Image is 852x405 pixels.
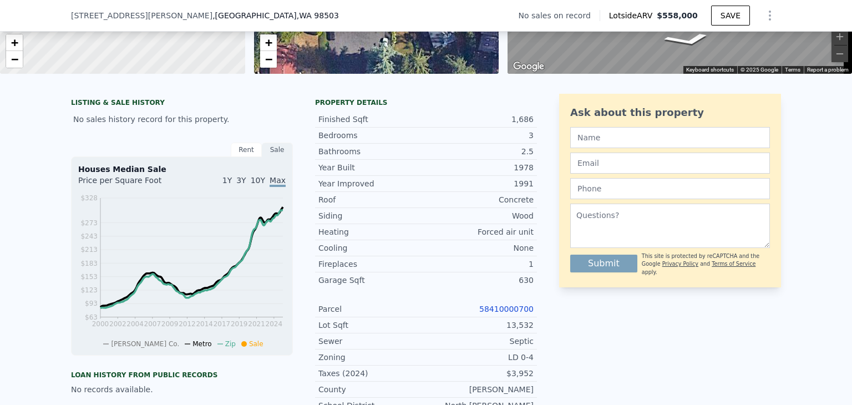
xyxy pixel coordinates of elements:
[831,45,848,62] button: Zoom out
[318,259,426,270] div: Fireplaces
[270,176,286,187] span: Max
[570,178,770,199] input: Phone
[318,320,426,331] div: Lot Sqft
[196,320,213,328] tspan: 2014
[11,52,18,66] span: −
[318,242,426,254] div: Cooling
[260,51,277,68] a: Zoom out
[126,320,144,328] tspan: 2004
[686,66,734,74] button: Keyboard shortcuts
[570,153,770,174] input: Email
[519,10,600,21] div: No sales on record
[236,176,246,185] span: 3Y
[80,273,98,281] tspan: $153
[785,67,800,73] a: Terms
[510,59,547,74] img: Google
[80,232,98,240] tspan: $243
[426,259,534,270] div: 1
[426,194,534,205] div: Concrete
[161,320,179,328] tspan: 2009
[662,261,698,267] a: Privacy Policy
[214,320,231,328] tspan: 2017
[741,67,778,73] span: © 2025 Google
[318,275,426,286] div: Garage Sqft
[71,384,293,395] div: No records available.
[318,352,426,363] div: Zoning
[759,4,781,27] button: Show Options
[426,352,534,363] div: LD 0-4
[85,313,98,321] tspan: $63
[71,109,293,129] div: No sales history record for this property.
[80,219,98,227] tspan: $273
[192,340,211,348] span: Metro
[11,36,18,49] span: +
[318,210,426,221] div: Siding
[426,242,534,254] div: None
[510,59,547,74] a: Open this area in Google Maps (opens a new window)
[80,286,98,294] tspan: $123
[711,6,750,26] button: SAVE
[265,36,272,49] span: +
[231,320,248,328] tspan: 2019
[318,384,426,395] div: County
[570,255,637,272] button: Submit
[426,178,534,189] div: 1991
[251,176,265,185] span: 10Y
[318,336,426,347] div: Sewer
[426,336,534,347] div: Septic
[144,320,161,328] tspan: 2007
[266,320,283,328] tspan: 2024
[657,11,698,20] span: $558,000
[260,34,277,51] a: Zoom in
[262,143,293,157] div: Sale
[318,178,426,189] div: Year Improved
[426,114,534,125] div: 1,686
[570,127,770,148] input: Name
[78,164,286,175] div: Houses Median Sale
[426,210,534,221] div: Wood
[80,260,98,267] tspan: $183
[92,320,109,328] tspan: 2000
[71,10,212,21] span: [STREET_ADDRESS][PERSON_NAME]
[318,146,426,157] div: Bathrooms
[807,67,849,73] a: Report a problem
[318,303,426,315] div: Parcel
[318,226,426,237] div: Heating
[111,340,179,348] span: [PERSON_NAME] Co.
[6,34,23,51] a: Zoom in
[71,98,293,109] div: LISTING & SALE HISTORY
[265,52,272,66] span: −
[426,368,534,379] div: $3,952
[78,175,182,193] div: Price per Square Foot
[318,368,426,379] div: Taxes (2024)
[318,162,426,173] div: Year Built
[109,320,126,328] tspan: 2002
[6,51,23,68] a: Zoom out
[831,28,848,45] button: Zoom in
[80,246,98,254] tspan: $213
[426,320,534,331] div: 13,532
[179,320,196,328] tspan: 2012
[426,146,534,157] div: 2.5
[609,10,657,21] span: Lotside ARV
[222,176,232,185] span: 1Y
[231,143,262,157] div: Rent
[248,320,265,328] tspan: 2021
[318,130,426,141] div: Bedrooms
[479,305,534,313] a: 58410000700
[315,98,537,107] div: Property details
[80,194,98,202] tspan: $328
[71,371,293,379] div: Loan history from public records
[712,261,755,267] a: Terms of Service
[426,384,534,395] div: [PERSON_NAME]
[426,275,534,286] div: 630
[318,114,426,125] div: Finished Sqft
[85,300,98,307] tspan: $93
[426,130,534,141] div: 3
[318,194,426,205] div: Roof
[649,29,727,50] path: Go South, Monique Ct SE
[570,105,770,120] div: Ask about this property
[225,340,236,348] span: Zip
[426,226,534,237] div: Forced air unit
[426,162,534,173] div: 1978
